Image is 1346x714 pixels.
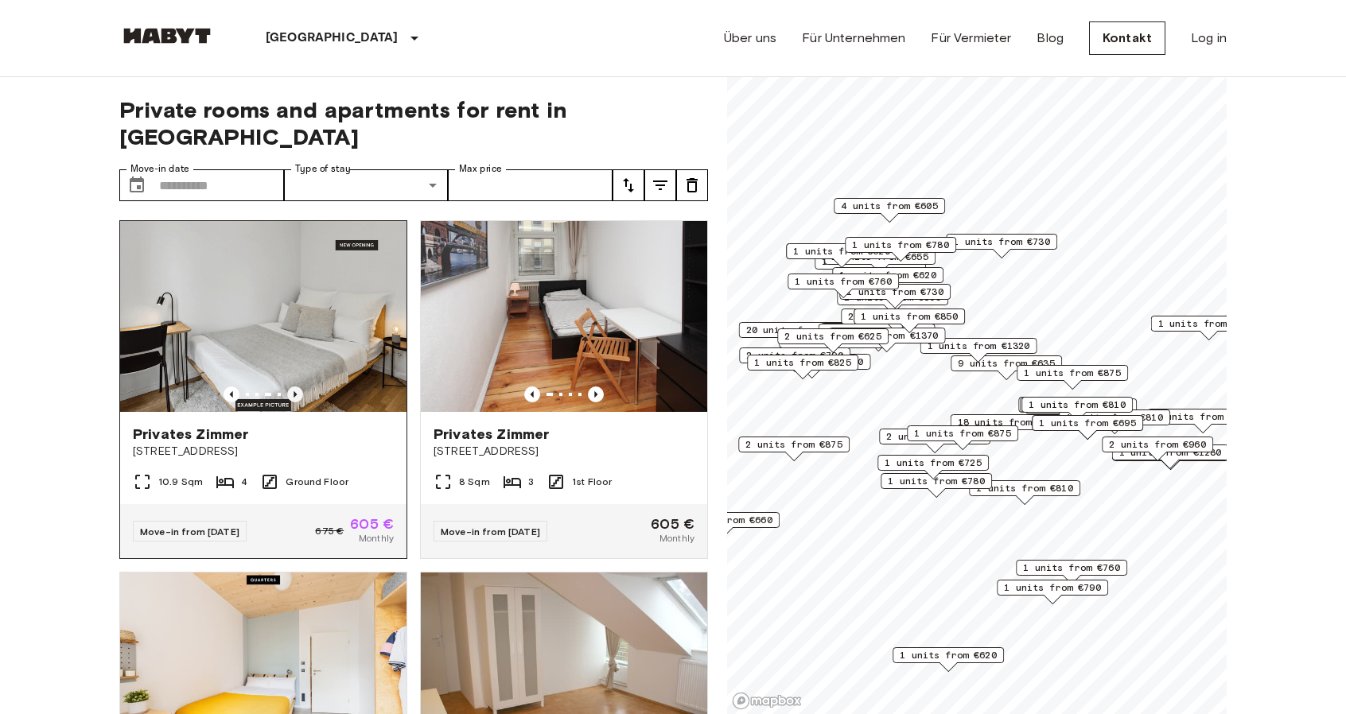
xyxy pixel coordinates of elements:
span: 2 units from €625 [784,329,881,343]
a: Blog [1037,29,1064,48]
span: 1 units from €660 [675,513,772,527]
span: Monthly [359,531,394,545]
span: 1 units from €780 [852,238,949,252]
div: Map marker [951,355,1062,380]
a: Für Unternehmen [802,29,905,48]
div: Map marker [1016,560,1127,584]
span: 1 units from €1320 [928,339,1030,353]
span: 12 units from €645 [826,324,928,339]
div: Map marker [1017,365,1128,390]
span: 18 units from €650 [958,415,1060,429]
span: 1 units from €850 [861,309,958,324]
button: tune [613,169,644,201]
span: Privates Zimmer [133,425,248,444]
p: [GEOGRAPHIC_DATA] [266,29,399,48]
div: Map marker [834,198,945,223]
span: [STREET_ADDRESS] [133,444,394,460]
div: Map marker [788,274,899,298]
span: 1 units from €1370 [836,328,939,343]
span: 1 units from €810 [1029,398,1126,412]
span: Monthly [659,531,694,545]
span: 1 units from €1150 [761,355,864,369]
div: Map marker [1032,415,1143,440]
div: Map marker [1018,397,1130,421]
span: Move-in from [DATE] [441,526,540,537]
a: Marketing picture of unit DE-01-237-01MPrevious imagePrevious imagePrivates Zimmer[STREET_ADDRESS... [420,220,708,559]
button: Previous image [287,386,303,402]
span: Privates Zimmer [434,425,549,444]
span: 2 units from €655 [848,309,945,324]
div: Map marker [946,234,1057,258]
span: 9 units from €635 [958,356,1055,371]
span: 4 units from €605 [841,199,938,213]
span: 1 units from €875 [1024,366,1121,380]
span: 1 units from €760 [1023,561,1120,575]
label: Max price [459,162,502,176]
span: 10.9 Sqm [158,475,203,489]
span: 8 Sqm [459,475,490,489]
span: 2 units from €865 [886,429,983,444]
span: 605 € [350,517,394,531]
div: Map marker [819,324,936,348]
button: tune [644,169,676,201]
a: Mapbox logo [732,692,802,710]
div: Map marker [1102,437,1213,461]
a: Previous imagePrevious imagePrivates Zimmer[STREET_ADDRESS]10.9 Sqm4Ground FloorMove-in from [DAT... [119,220,407,559]
div: Map marker [881,473,992,498]
div: Map marker [879,429,990,453]
div: Map marker [997,580,1108,604]
span: 1 units from €695 [1039,416,1136,430]
button: Choose date [121,169,153,201]
a: Für Vermieter [931,29,1011,48]
span: 1st Floor [572,475,612,489]
button: Previous image [588,386,604,402]
button: Previous image [524,386,540,402]
div: Map marker [1021,397,1133,421]
span: 1 units from €875 [914,426,1011,440]
div: Map marker [907,425,1018,450]
img: Habyt [119,28,215,44]
div: Map marker [951,414,1068,439]
div: Map marker [739,347,850,372]
label: Type of stay [295,162,351,176]
div: Map marker [1020,397,1131,421]
span: 2 units from €790 [746,348,843,363]
span: 1 units from €790 [1004,580,1101,595]
div: Map marker [739,322,856,347]
span: Ground Floor [286,475,348,489]
span: 3 [528,475,534,489]
span: 1 units from €760 [795,274,892,289]
div: Map marker [747,355,858,379]
div: Map marker [832,267,943,292]
span: 1 units from €1100 [1158,316,1261,331]
img: Marketing picture of unit DE-01-262-003-01 [120,221,407,412]
a: Log in [1191,29,1227,48]
div: Map marker [845,237,956,262]
span: 20 units from €655 [746,323,849,337]
div: Map marker [854,308,965,333]
div: Map marker [893,647,1004,672]
span: 1 units from €780 [888,474,985,488]
img: Marketing picture of unit DE-01-237-01M [421,221,707,412]
div: Map marker [877,455,989,479]
div: Map marker [841,308,952,333]
span: 1 units from €730 [953,235,1050,249]
span: 2 units from €960 [1109,437,1206,452]
span: 1 units from €810 [1066,410,1163,425]
span: 675 € [315,524,344,538]
div: Map marker [754,354,871,378]
span: 1 units from €730 [846,285,943,299]
div: Map marker [1147,409,1258,433]
span: 1 units from €620 [900,648,997,662]
div: Map marker [969,480,1080,505]
span: 1 units from €725 [885,456,982,470]
div: Map marker [920,338,1037,363]
div: Map marker [786,243,897,268]
button: tune [676,169,708,201]
div: Map marker [837,289,948,314]
span: Move-in from [DATE] [140,526,239,537]
span: 1 units from €810 [976,481,1073,495]
span: 1 units from €1280 [1119,445,1222,460]
div: Map marker [1151,316,1268,340]
label: Move-in date [130,162,189,176]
